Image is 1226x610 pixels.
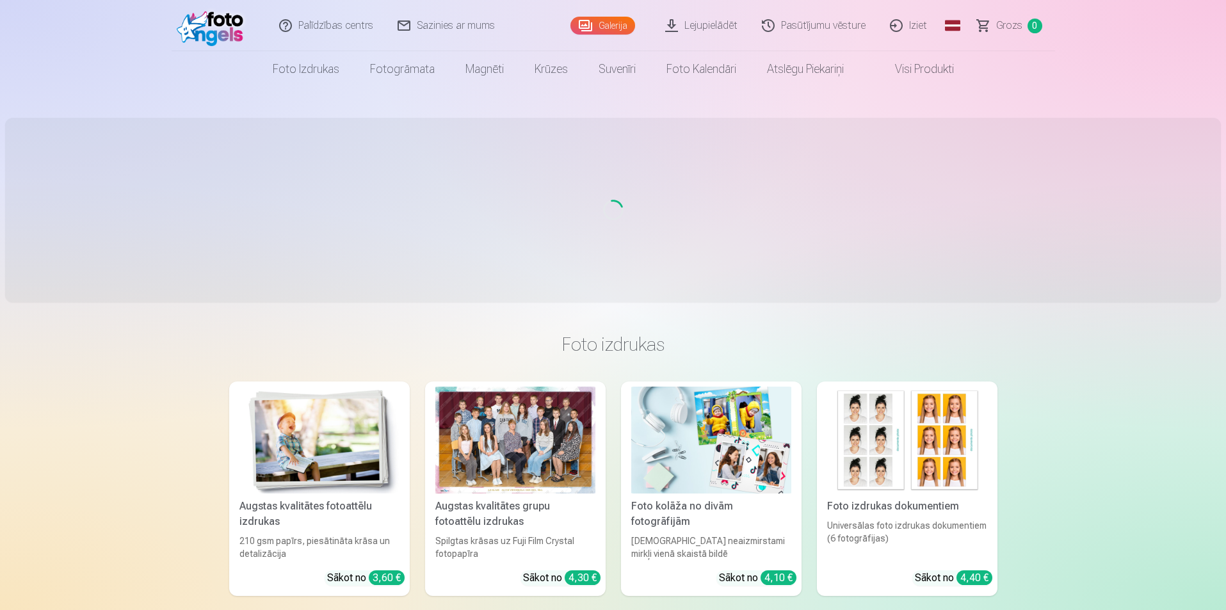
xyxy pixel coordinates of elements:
[822,499,992,514] div: Foto izdrukas dokumentiem
[234,499,405,529] div: Augstas kvalitātes fotoattēlu izdrukas
[631,387,791,494] img: Foto kolāža no divām fotogrāfijām
[1028,19,1042,33] span: 0
[626,499,796,529] div: Foto kolāža no divām fotogrāfijām
[430,534,601,560] div: Spilgtas krāsas uz Fuji Film Crystal fotopapīra
[327,570,405,586] div: Sākot no
[229,381,410,596] a: Augstas kvalitātes fotoattēlu izdrukasAugstas kvalitātes fotoattēlu izdrukas210 gsm papīrs, piesā...
[570,17,635,35] a: Galerija
[956,570,992,585] div: 4,40 €
[651,51,752,87] a: Foto kalendāri
[827,387,987,494] img: Foto izdrukas dokumentiem
[355,51,450,87] a: Fotogrāmata
[859,51,969,87] a: Visi produkti
[565,570,601,585] div: 4,30 €
[177,5,250,46] img: /fa1
[761,570,796,585] div: 4,10 €
[752,51,859,87] a: Atslēgu piekariņi
[996,18,1022,33] span: Grozs
[257,51,355,87] a: Foto izdrukas
[369,570,405,585] div: 3,60 €
[430,499,601,529] div: Augstas kvalitātes grupu fotoattēlu izdrukas
[523,570,601,586] div: Sākot no
[519,51,583,87] a: Krūzes
[817,381,997,596] a: Foto izdrukas dokumentiemFoto izdrukas dokumentiemUniversālas foto izdrukas dokumentiem (6 fotogr...
[626,534,796,560] div: [DEMOGRAPHIC_DATA] neaizmirstami mirkļi vienā skaistā bildē
[234,534,405,560] div: 210 gsm papīrs, piesātināta krāsa un detalizācija
[822,519,992,560] div: Universālas foto izdrukas dokumentiem (6 fotogrāfijas)
[425,381,606,596] a: Augstas kvalitātes grupu fotoattēlu izdrukasSpilgtas krāsas uz Fuji Film Crystal fotopapīraSākot ...
[239,387,399,494] img: Augstas kvalitātes fotoattēlu izdrukas
[621,381,802,596] a: Foto kolāža no divām fotogrāfijāmFoto kolāža no divām fotogrāfijām[DEMOGRAPHIC_DATA] neaizmirstam...
[583,51,651,87] a: Suvenīri
[450,51,519,87] a: Magnēti
[915,570,992,586] div: Sākot no
[719,570,796,586] div: Sākot no
[239,333,987,356] h3: Foto izdrukas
